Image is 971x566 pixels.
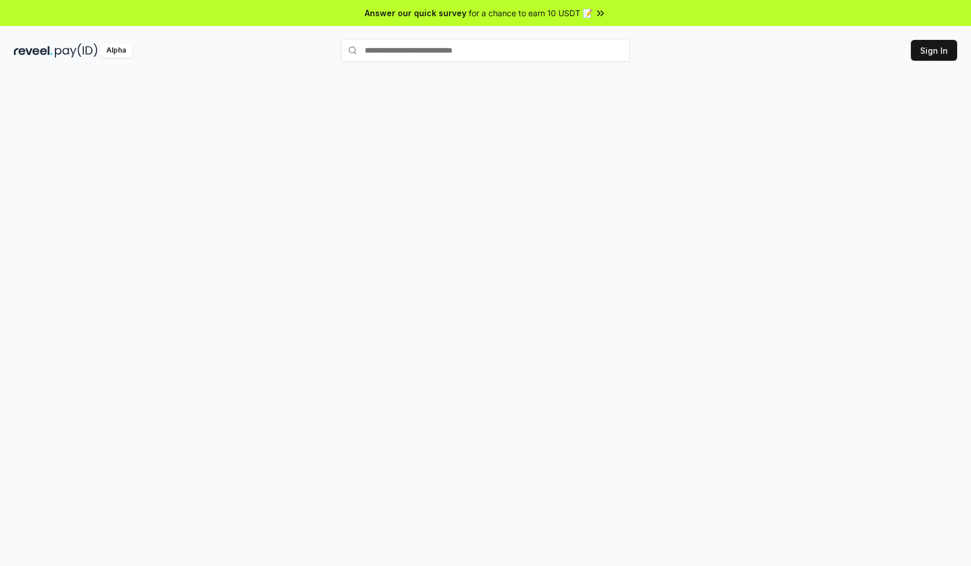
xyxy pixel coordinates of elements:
[911,40,957,61] button: Sign In
[365,7,466,19] span: Answer our quick survey
[469,7,592,19] span: for a chance to earn 10 USDT 📝
[14,43,53,58] img: reveel_dark
[100,43,132,58] div: Alpha
[55,43,98,58] img: pay_id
